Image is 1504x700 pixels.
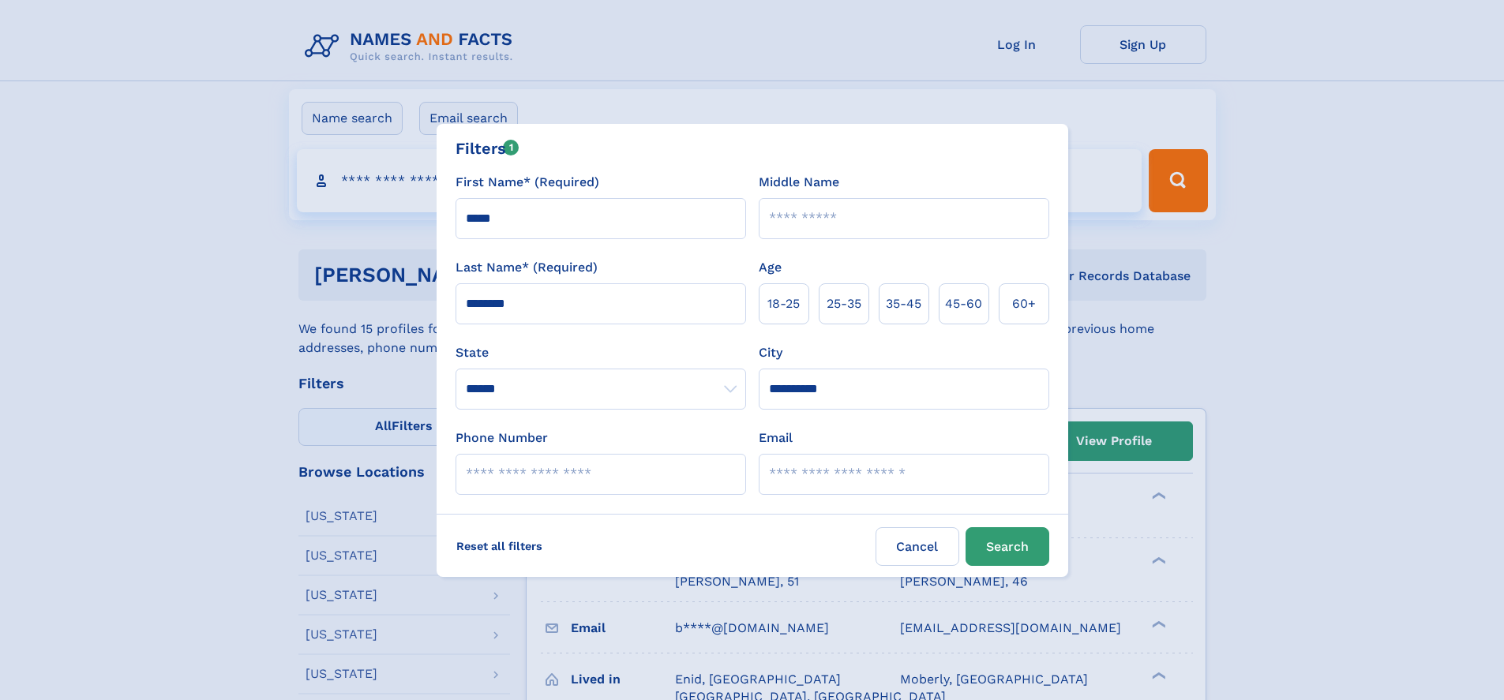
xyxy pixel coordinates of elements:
span: 60+ [1012,294,1036,313]
label: Middle Name [759,173,839,192]
label: Email [759,429,793,447]
label: State [456,343,746,362]
label: First Name* (Required) [456,173,599,192]
button: Search [966,527,1049,566]
label: Age [759,258,782,277]
label: Last Name* (Required) [456,258,598,277]
label: Phone Number [456,429,548,447]
label: Reset all filters [446,527,553,565]
span: 35‑45 [886,294,921,313]
span: 25‑35 [827,294,861,313]
div: Filters [456,137,519,160]
span: 18‑25 [767,294,800,313]
label: City [759,343,782,362]
label: Cancel [876,527,959,566]
span: 45‑60 [945,294,982,313]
